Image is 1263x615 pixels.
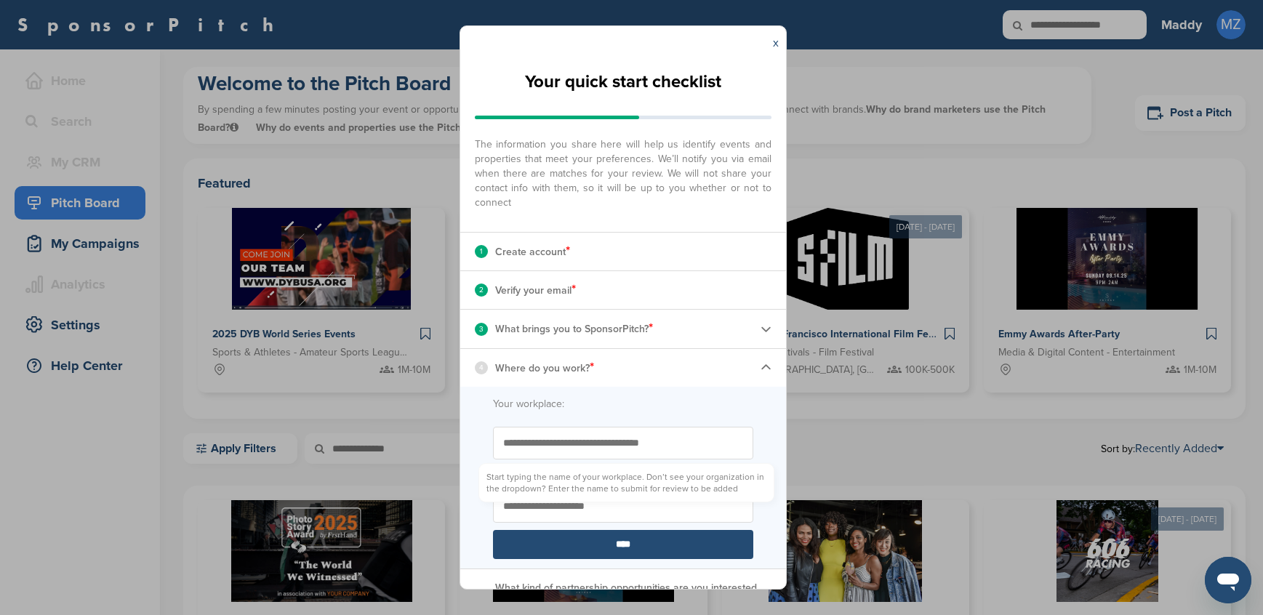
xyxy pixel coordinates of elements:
iframe: Button to launch messaging window [1205,557,1251,603]
p: Verify your email [495,281,576,300]
p: What brings you to SponsorPitch? [495,319,653,338]
p: What kind of partnership opportunities are you interested in for your first campaign? [495,579,761,615]
span: The information you share here will help us identify events and properties that meet your prefere... [475,130,771,210]
p: Where do you work? [495,358,594,377]
label: Your workplace: [493,396,753,412]
h2: Your quick start checklist [525,66,721,98]
img: Checklist arrow 1 [761,362,771,373]
label: Start typing the name of your workplace. Don’t see your organization in the dropdown? Enter the n... [478,463,774,502]
p: Create account [495,242,570,261]
img: Checklist arrow 2 [761,323,771,334]
div: 2 [475,284,488,297]
div: 3 [475,323,488,336]
div: 4 [475,361,488,374]
a: x [773,36,779,50]
div: 1 [475,245,488,258]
